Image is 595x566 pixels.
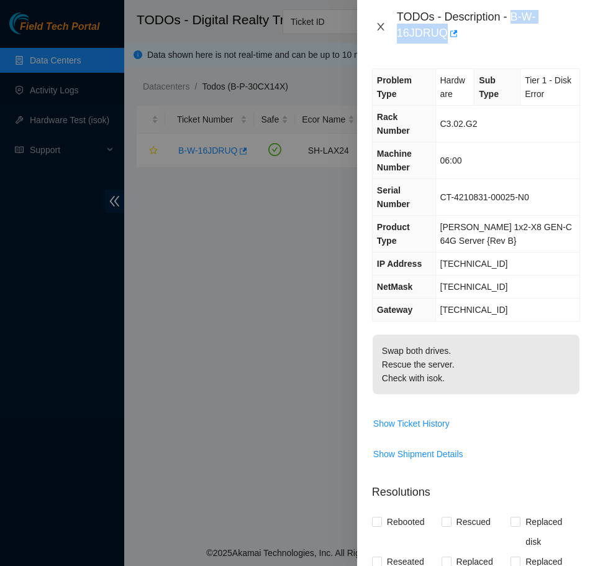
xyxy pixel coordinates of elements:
[377,185,410,209] span: Serial Number
[440,119,478,129] span: C3.02.G2
[372,21,389,33] button: Close
[372,474,580,501] p: Resolutions
[452,512,496,532] span: Rescued
[440,222,572,246] span: [PERSON_NAME] 1x2-X8 GEN-C 64G Server {Rev B}
[376,22,386,32] span: close
[440,259,508,269] span: [TECHNICAL_ID]
[373,417,450,430] span: Show Ticket History
[373,335,579,394] p: Swap both drives. Rescue the server. Check with isok.
[377,222,410,246] span: Product Type
[377,282,413,292] span: NetMask
[373,444,464,464] button: Show Shipment Details
[525,75,571,99] span: Tier 1 - Disk Error
[440,75,465,99] span: Hardware
[397,10,580,44] div: TODOs - Description - B-W-16JDRUQ
[377,75,412,99] span: Problem Type
[440,282,508,292] span: [TECHNICAL_ID]
[479,75,499,99] span: Sub Type
[377,112,410,136] span: Rack Number
[382,512,430,532] span: Rebooted
[373,447,463,461] span: Show Shipment Details
[520,512,580,552] span: Replaced disk
[440,192,529,202] span: CT-4210831-00025-N0
[440,305,508,315] span: [TECHNICAL_ID]
[373,414,450,434] button: Show Ticket History
[440,155,462,165] span: 06:00
[377,149,412,172] span: Machine Number
[377,259,422,269] span: IP Address
[377,305,413,315] span: Gateway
